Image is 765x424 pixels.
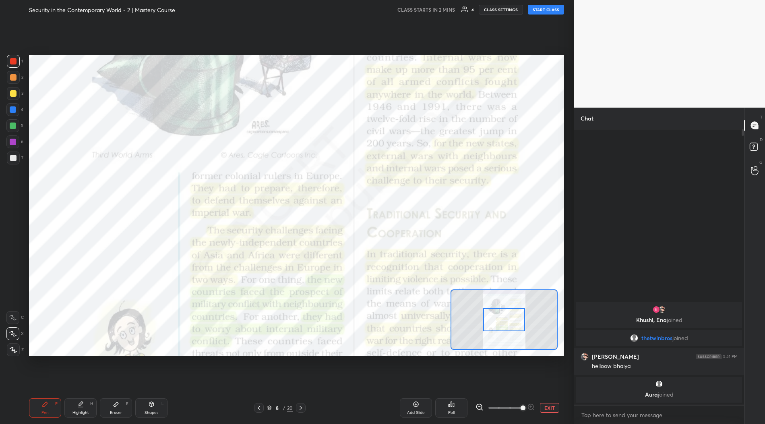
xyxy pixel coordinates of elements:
div: 1 [7,55,23,68]
div: Add Slide [407,411,425,415]
div: grid [574,301,744,405]
div: E [126,402,128,406]
div: Eraser [110,411,122,415]
div: X [6,327,24,340]
div: Poll [448,411,455,415]
div: 5 [6,119,23,132]
img: thumbnail.jpg [658,306,666,314]
div: 8 [273,405,281,410]
p: Khushi, Ena [581,317,737,323]
img: default.png [630,334,638,342]
div: 6 [6,135,23,148]
div: Z [7,343,24,356]
div: 20 [287,404,293,412]
p: Aura [581,391,737,398]
div: P [55,402,58,406]
h4: Security in the Contemporary World - 2 | Mastery Course [29,6,175,14]
img: 4P8fHbbgJtejmAAAAAElFTkSuQmCC [696,354,722,359]
div: Pen [41,411,49,415]
h6: [PERSON_NAME] [592,353,639,360]
img: thumbnail.jpg [652,306,660,314]
div: Highlight [72,411,89,415]
h5: CLASS STARTS IN 2 MINS [397,6,455,13]
div: 2 [7,71,23,84]
p: T [760,114,763,120]
div: 4 [6,103,23,116]
div: 4 [471,8,474,12]
div: 7 [7,152,23,164]
div: 3 [7,87,23,100]
p: G [759,159,763,165]
img: thumbnail.jpg [581,353,588,360]
div: L [161,402,164,406]
div: / [283,405,285,410]
div: helloow bhaiya [592,362,738,370]
span: joined [658,391,674,398]
button: EXIT [540,403,559,413]
div: Shapes [145,411,158,415]
div: 5:51 PM [723,354,738,359]
div: C [6,311,24,324]
span: joined [672,335,688,341]
div: H [90,402,93,406]
p: D [760,137,763,143]
p: Chat [574,108,600,129]
button: START CLASS [528,5,564,15]
img: default.png [655,380,663,388]
span: thetwinbros [641,335,672,341]
span: joined [667,316,682,324]
button: CLASS SETTINGS [479,5,523,15]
